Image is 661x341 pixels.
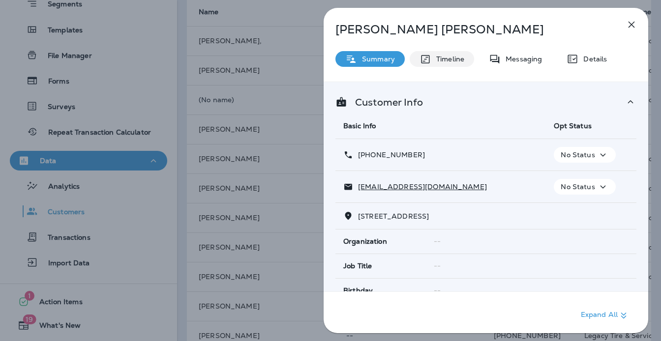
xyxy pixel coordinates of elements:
[343,262,372,270] span: Job Title
[335,23,604,36] p: [PERSON_NAME] [PERSON_NAME]
[577,307,633,324] button: Expand All
[561,151,595,159] p: No Status
[347,98,423,106] p: Customer Info
[431,55,464,63] p: Timeline
[434,237,441,246] span: --
[554,179,615,195] button: No Status
[554,147,615,163] button: No Status
[343,121,376,130] span: Basic Info
[581,310,630,321] p: Expand All
[561,183,595,191] p: No Status
[353,183,487,191] p: [EMAIL_ADDRESS][DOMAIN_NAME]
[554,121,591,130] span: Opt Status
[578,55,607,63] p: Details
[343,237,387,246] span: Organization
[501,55,542,63] p: Messaging
[434,261,441,270] span: --
[357,55,395,63] p: Summary
[434,286,441,295] span: --
[353,151,425,159] p: [PHONE_NUMBER]
[358,212,429,221] span: [STREET_ADDRESS]
[343,286,373,295] span: Birthday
